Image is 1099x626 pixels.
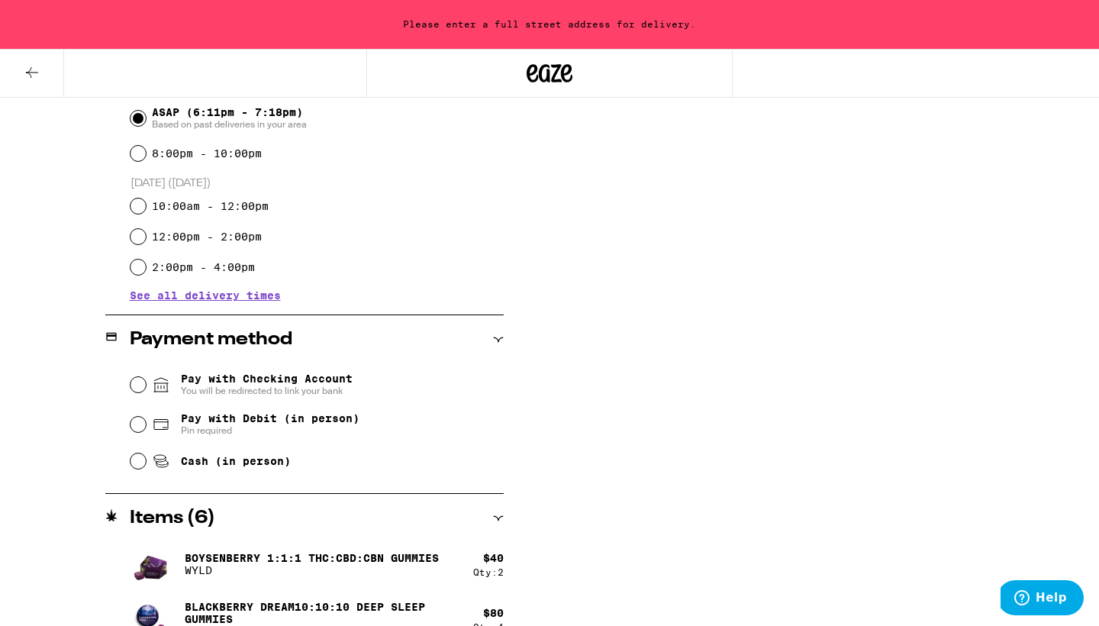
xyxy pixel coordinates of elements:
[152,106,307,131] span: ASAP (6:11pm - 7:18pm)
[181,455,291,467] span: Cash (in person)
[1001,580,1084,618] iframe: Opens a widget where you can find more information
[130,509,215,528] h2: Items ( 6 )
[130,331,292,349] h2: Payment method
[181,385,353,397] span: You will be redirected to link your bank
[483,607,504,619] div: $ 80
[181,373,353,397] span: Pay with Checking Account
[152,118,307,131] span: Based on past deliveries in your area
[130,534,172,594] img: WYLD - Boysenberry 1:1:1 THC:CBD:CBN Gummies
[473,567,504,577] div: Qty: 2
[185,552,439,564] p: Boysenberry 1:1:1 THC:CBD:CBN Gummies
[131,176,504,191] p: [DATE] ([DATE])
[181,412,359,424] span: Pay with Debit (in person)
[483,552,504,564] div: $ 40
[152,261,255,273] label: 2:00pm - 4:00pm
[130,290,281,301] button: See all delivery times
[152,147,262,160] label: 8:00pm - 10:00pm
[185,601,461,625] p: Blackberry Dream10:10:10 Deep Sleep Gummies
[152,231,262,243] label: 12:00pm - 2:00pm
[152,200,269,212] label: 10:00am - 12:00pm
[181,424,359,437] span: Pin required
[185,564,439,576] p: WYLD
